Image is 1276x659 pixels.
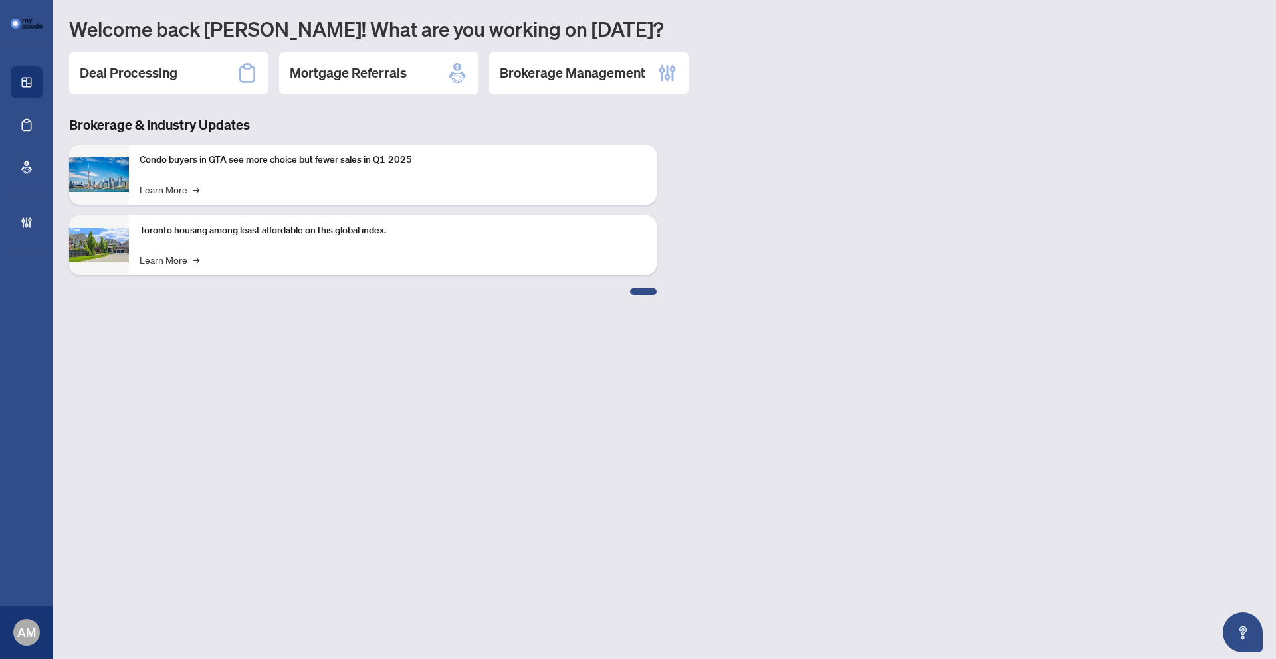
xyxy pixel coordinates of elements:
h2: Brokerage Management [500,64,645,82]
h1: Welcome back [PERSON_NAME]! What are you working on [DATE]? [69,16,1260,41]
span: → [193,252,199,267]
span: → [193,182,199,197]
p: Toronto housing among least affordable on this global index. [140,223,646,238]
img: Condo buyers in GTA see more choice but fewer sales in Q1 2025 [69,157,129,192]
span: AM [17,623,36,642]
p: Condo buyers in GTA see more choice but fewer sales in Q1 2025 [140,153,646,167]
img: logo [11,19,43,29]
a: Learn More→ [140,182,199,197]
h2: Mortgage Referrals [290,64,407,82]
img: Toronto housing among least affordable on this global index. [69,228,129,262]
a: Learn More→ [140,252,199,267]
h3: Brokerage & Industry Updates [69,116,657,134]
h2: Deal Processing [80,64,177,82]
button: Open asap [1223,612,1263,652]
